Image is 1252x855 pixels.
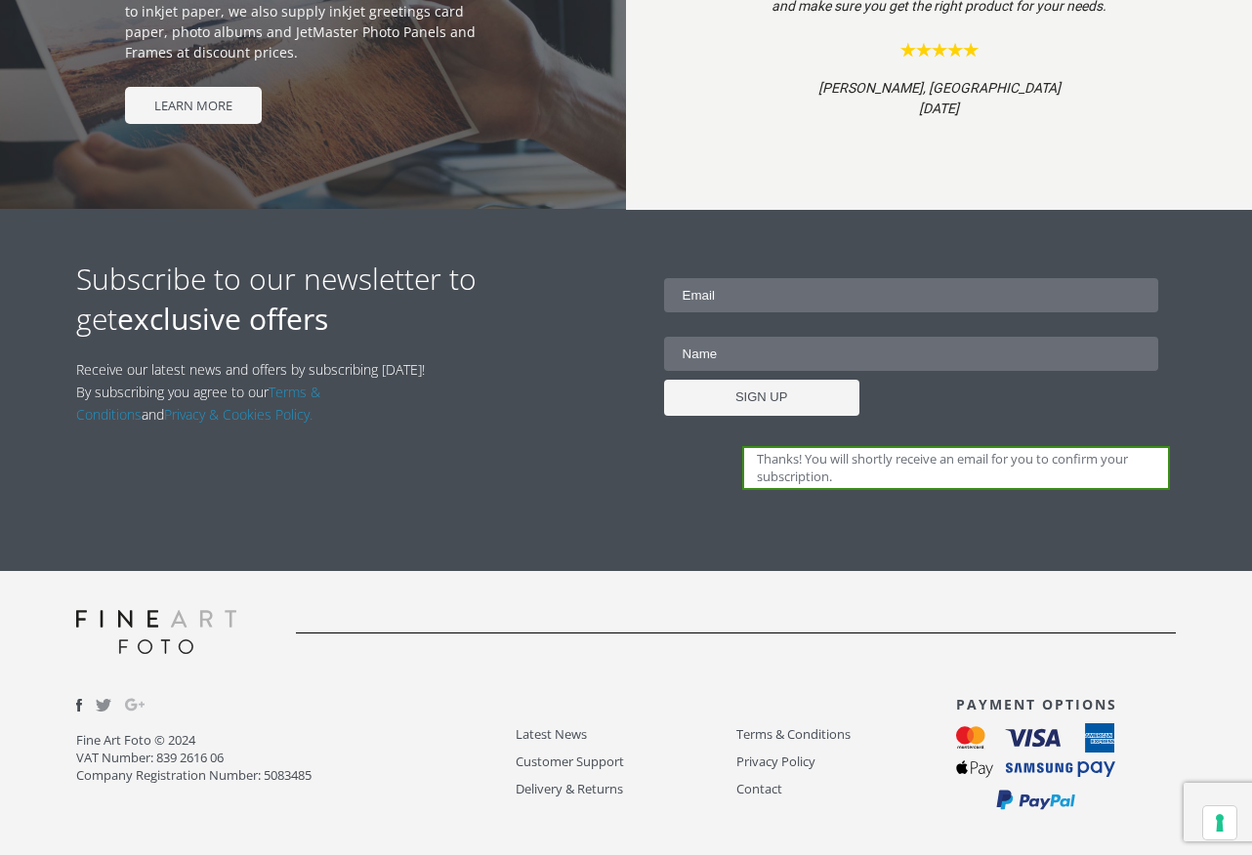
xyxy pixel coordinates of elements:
a: Latest News [516,723,735,746]
p: Receive our latest news and offers by subscribing [DATE]! By subscribing you agree to our and [76,358,436,426]
img: Google_Plus.svg [125,695,145,714]
img: logo-grey.svg [76,610,236,654]
input: Name [664,337,1159,371]
img: facebook.svg [76,699,82,712]
a: Privacy Policy [736,751,956,773]
input: Email [664,278,1159,312]
a: Contact [736,778,956,800]
a: Delivery & Returns [516,778,735,800]
img: twitter.svg [96,699,111,712]
button: Your consent preferences for tracking technologies [1203,806,1236,839]
h2: Subscribe to our newsletter to get [76,259,626,339]
img: payment_options.svg [956,723,1115,811]
a: Terms & Conditions [736,723,956,746]
div: Thanks! You will shortly receive an email for you to confirm your subscription. [742,446,1169,490]
span: LEARN MORE [125,87,262,124]
input: SIGN UP [664,380,859,416]
a: Terms & Conditions [76,383,320,424]
strong: exclusive offers [117,299,328,339]
i: [PERSON_NAME], [GEOGRAPHIC_DATA] [DATE] [818,80,1061,116]
h3: PAYMENT OPTIONS [956,695,1176,713]
a: Customer Support [516,751,735,773]
p: Fine Art Foto © 2024 VAT Number: 839 2616 06 Company Registration Number: 5083485 [76,731,516,784]
a: Privacy & Cookies Policy. [164,405,313,424]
